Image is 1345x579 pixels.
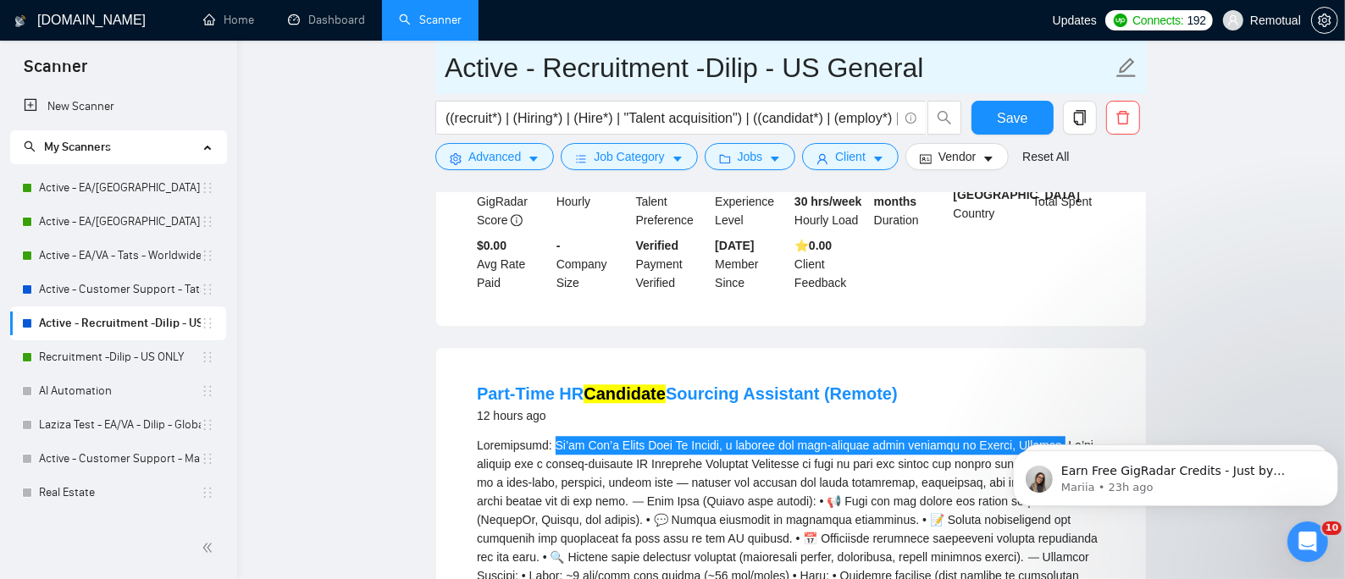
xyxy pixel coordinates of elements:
[1311,7,1338,34] button: setting
[473,236,553,292] div: Avg Rate Paid
[1053,14,1097,27] span: Updates
[473,174,553,229] div: GigRadar Score
[835,147,866,166] span: Client
[971,101,1054,135] button: Save
[553,236,633,292] div: Company Size
[24,90,213,124] a: New Scanner
[201,452,214,466] span: holder
[44,140,111,154] span: My Scanners
[477,239,506,252] b: $0.00
[201,317,214,330] span: holder
[816,152,828,165] span: user
[435,143,554,170] button: settingAdvancedcaret-down
[202,539,219,556] span: double-left
[794,239,832,252] b: ⭐️ 0.00
[201,215,214,229] span: holder
[39,442,201,476] a: Active - Customer Support - Mark - Global
[950,174,1030,229] div: Country
[201,486,214,499] span: holder
[10,90,226,124] li: New Scanner
[24,140,111,154] span: My Scanners
[446,108,898,129] input: Search Freelance Jobs...
[1187,11,1206,30] span: 192
[39,306,201,340] a: Active - Recruitment -Dilip - US General
[920,152,932,165] span: idcard
[39,171,201,205] a: Active - EA/[GEOGRAPHIC_DATA] - Dilip - U.S
[711,236,791,292] div: Member Since
[982,152,994,165] span: caret-down
[14,8,26,35] img: logo
[1132,11,1183,30] span: Connects:
[1227,14,1239,26] span: user
[905,143,1009,170] button: idcardVendorcaret-down
[672,152,684,165] span: caret-down
[997,108,1027,129] span: Save
[201,350,214,364] span: holder
[288,13,365,27] a: dashboardDashboard
[201,418,214,432] span: holder
[201,283,214,296] span: holder
[561,143,697,170] button: barsJob Categorycaret-down
[39,273,201,306] a: Active - Customer Support - Tats - U.S
[1322,521,1342,535] span: 10
[738,147,763,166] span: Jobs
[715,239,754,252] b: [DATE]
[802,143,899,170] button: userClientcaret-down
[10,171,226,205] li: Active - EA/VA - Dilip - U.S
[1115,57,1137,79] span: edit
[791,174,871,229] div: Hourly Load
[10,442,226,476] li: Active - Customer Support - Mark - Global
[553,174,633,229] div: Hourly
[633,174,712,229] div: Talent Preference
[39,374,201,408] a: AI Automation
[445,47,1112,89] input: Scanner name...
[928,110,960,125] span: search
[719,152,731,165] span: folder
[872,152,884,165] span: caret-down
[1114,14,1127,27] img: upwork-logo.png
[201,384,214,398] span: holder
[1107,110,1139,125] span: delete
[938,147,976,166] span: Vendor
[633,236,712,292] div: Payment Verified
[636,239,679,252] b: Verified
[1287,521,1328,562] iframe: Intercom live chat
[528,152,540,165] span: caret-down
[1064,110,1096,125] span: copy
[10,54,101,90] span: Scanner
[1106,101,1140,135] button: delete
[1029,174,1109,229] div: Total Spent
[10,340,226,374] li: Recruitment -Dilip - US ONLY
[201,181,214,195] span: holder
[10,510,226,543] li: Run - No filter Test
[10,476,226,510] li: Real Estate
[1063,101,1097,135] button: copy
[10,273,226,306] li: Active - Customer Support - Tats - U.S
[24,141,36,152] span: search
[1022,147,1069,166] a: Reset All
[477,405,898,426] div: 12 hours ago
[10,239,226,273] li: Active - EA/VA - Tats - Worldwide
[594,147,664,166] span: Job Category
[39,239,201,273] a: Active - EA/VA - Tats - Worldwide
[39,340,201,374] a: Recruitment -Dilip - US ONLY
[871,174,950,229] div: Duration
[791,236,871,292] div: Client Feedback
[1311,14,1338,27] a: setting
[511,214,523,226] span: info-circle
[450,152,462,165] span: setting
[711,174,791,229] div: Experience Level
[927,101,961,135] button: search
[468,147,521,166] span: Advanced
[477,384,898,403] a: Part-Time HRCandidateSourcing Assistant (Remote)
[10,408,226,442] li: Laziza Test - EA/VA - Dilip - Global
[39,408,201,442] a: Laziza Test - EA/VA - Dilip - Global
[769,152,781,165] span: caret-down
[556,239,561,252] b: -
[201,249,214,262] span: holder
[575,152,587,165] span: bars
